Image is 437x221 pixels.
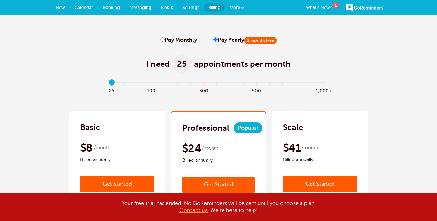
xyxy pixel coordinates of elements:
[80,156,154,164] span: Billed annually
[250,86,263,94] span: 500
[197,86,210,94] span: 300
[182,177,255,193] a: Get Started
[146,58,170,69] span: I need
[244,37,277,44] span: 2 months free
[302,144,318,152] span: /month
[103,5,120,10] span: Booking
[55,5,65,10] span: New
[202,144,218,153] span: /month
[204,3,225,12] a: Billing
[283,156,357,164] span: Billed annually
[208,5,221,10] span: Billing
[161,5,173,10] span: Blasts
[94,144,110,152] span: /month
[75,5,93,10] span: Calendar
[179,207,208,213] a: Contact us
[160,37,197,43] label: Pay Monthly
[283,122,303,133] h2: Scale
[129,5,151,10] span: Messaging
[213,37,218,42] input: Pay Yearly2 months free
[80,141,93,155] span: $8
[173,54,191,74] span: 25
[105,86,118,94] span: 25
[145,86,158,94] span: 100
[283,141,301,155] span: $41
[80,176,154,192] a: Get Started
[316,86,332,94] span: 1,000+
[333,2,339,9] div: 1
[160,37,165,42] input: Pay Monthly
[283,176,357,192] a: Get Started
[229,5,240,10] span: More
[306,2,339,13] a: What's New?
[80,122,100,133] h2: Basic
[234,122,262,133] span: Popular
[182,142,201,155] span: $24
[213,37,277,43] label: Pay Yearly
[182,156,255,165] span: Billed annually
[183,5,199,10] span: Settings
[194,58,291,69] span: appointments per month
[182,122,229,133] h2: Professional
[47,200,390,214] div: Your free trial has ended. No GoReminders will be sent until you choose a plan. . We're here to h...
